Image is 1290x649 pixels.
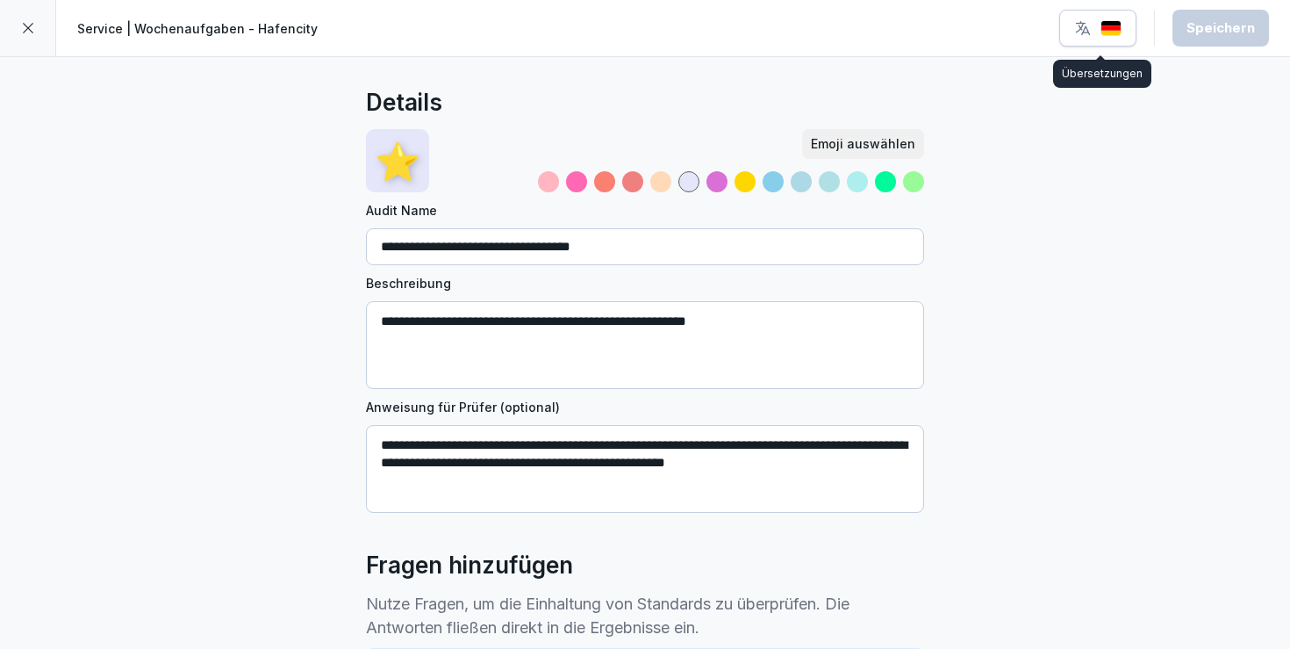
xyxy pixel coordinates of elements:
label: Beschreibung [366,274,924,292]
p: Service | Wochenaufgaben - Hafencity [77,19,318,38]
p: Nutze Fragen, um die Einhaltung von Standards zu überprüfen. Die Antworten fließen direkt in die ... [366,592,924,639]
label: Anweisung für Prüfer (optional) [366,398,924,416]
img: de.svg [1100,20,1122,37]
label: Audit Name [366,201,924,220]
h2: Fragen hinzufügen [366,548,573,583]
button: Speichern [1172,10,1269,47]
div: Speichern [1186,18,1255,38]
p: ⭐ [375,133,420,189]
h2: Details [366,85,442,120]
div: Emoji auswählen [811,134,915,154]
button: Emoji auswählen [802,129,924,159]
div: Übersetzungen [1053,60,1151,88]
